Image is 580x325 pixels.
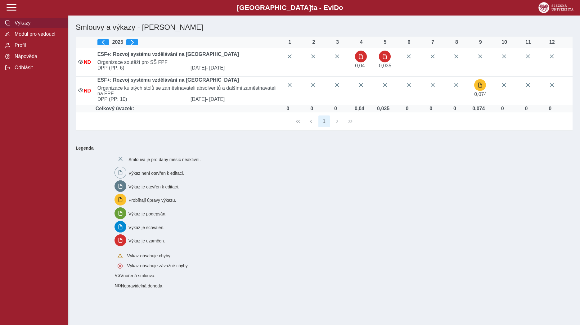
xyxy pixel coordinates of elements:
div: 2025 [97,39,279,45]
span: D [334,4,339,11]
i: Smlouva je aktivní [78,88,83,93]
span: Nápověda [13,54,63,59]
span: Výkazy [13,20,63,26]
div: Úvazek : [425,106,437,111]
button: 1 [318,115,330,127]
span: Nepravidelná dohoda. [121,283,164,288]
span: Nepravidelná dohoda [84,88,91,93]
div: 10 [498,39,510,45]
span: Profil [13,43,63,48]
span: Úvazek : 0,32 h / den. 1,6 h / týden. [355,63,365,68]
div: 9 [474,39,487,45]
b: ESF+: Rozvoj systému vzdělávání na [GEOGRAPHIC_DATA] [97,77,239,83]
span: [DATE] [188,97,281,102]
span: Výkaz je otevřen k editaci. [128,184,179,189]
span: Úvazek : 0,592 h / den. 2,96 h / týden. [474,92,487,97]
span: Odhlásit [13,65,63,70]
div: Úvazek : [520,106,533,111]
b: ESF+: Rozvoj systému vzdělávání na [GEOGRAPHIC_DATA] [97,52,239,57]
span: Výkaz je schválen. [128,225,164,230]
span: Úvazek : 0,28 h / den. 1,4 h / týden. [379,63,391,68]
div: Úvazek : 0,28 h / den. 1,4 h / týden. [377,106,389,111]
span: Organizace soutěží pro SŠ FPF [95,60,281,65]
span: Výkaz je podepsán. [128,211,166,216]
span: Smlouva je pro daný měsíc neaktivní. [128,157,201,162]
div: Úvazek : [329,106,342,111]
b: [GEOGRAPHIC_DATA] a - Evi [19,4,561,12]
div: Úvazek : [282,106,294,111]
div: 7 [427,39,439,45]
span: Probíhají úpravy výkazu. [128,198,176,203]
div: 12 [546,39,558,45]
span: - [DATE] [206,65,225,70]
div: 3 [331,39,344,45]
span: Vnořená smlouva. [120,273,155,278]
div: Úvazek : [544,106,556,111]
div: Úvazek : [401,106,413,111]
td: Celkový úvazek: [95,105,281,112]
div: Úvazek : [306,106,318,111]
img: logo_web_su.png [538,2,573,13]
span: Výkaz obsahuje chyby. [127,253,171,258]
span: - [DATE] [206,97,225,102]
b: Legenda [73,143,570,153]
span: Modul pro vedoucí [13,31,63,37]
div: Úvazek : [496,106,509,111]
div: Úvazek : 0,32 h / den. 1,6 h / týden. [353,106,366,111]
div: Úvazek : 0,592 h / den. 2,96 h / týden. [472,106,485,111]
span: Smlouva vnořená do kmene [115,273,120,278]
span: Výkaz je uzamčen. [128,238,165,243]
span: Nepravidelná dohoda [84,60,91,65]
h1: Smlouvy a výkazy - [PERSON_NAME] [73,20,491,34]
span: Výkaz není otevřen k editaci. [128,171,184,176]
div: 6 [403,39,415,45]
span: Smlouva vnořená do kmene [115,283,121,288]
i: Smlouva je aktivní [78,59,83,64]
div: 5 [379,39,391,45]
span: t [311,4,313,11]
span: o [339,4,343,11]
div: 4 [355,39,367,45]
span: Výkaz obsahuje závažné chyby. [127,263,188,268]
div: 1 [284,39,296,45]
div: Úvazek : [448,106,461,111]
span: Organizace kulatých stolů se zaměstnavateli absolventů a dalšími zaměstnavateli na FPF [95,85,281,97]
span: DPP (PP: 6) [95,65,188,71]
span: [DATE] [188,65,281,71]
span: DPP (PP: 10) [95,97,188,102]
div: 2 [308,39,320,45]
div: 11 [522,39,534,45]
div: 8 [450,39,463,45]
